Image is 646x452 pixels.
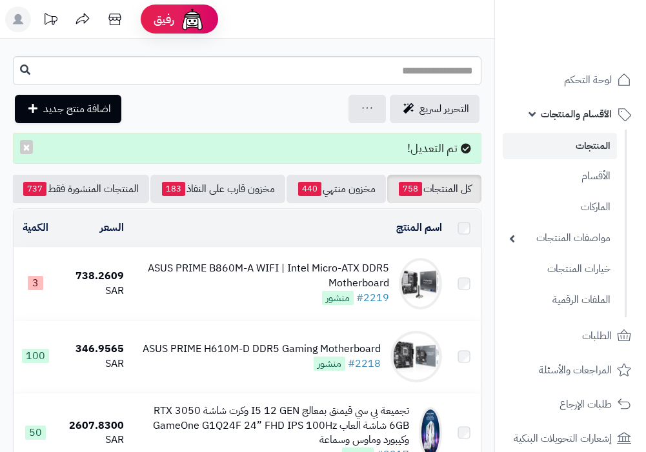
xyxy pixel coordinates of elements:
[22,349,49,363] span: 100
[503,355,638,386] a: المراجعات والأسئلة
[396,220,442,235] a: اسم المنتج
[390,331,442,382] img: ASUS PRIME H610M-D DDR5 Gaming Motherboard
[348,356,381,371] a: #2218
[399,258,442,310] img: ASUS PRIME B860M-A WIFI | Intel Micro-ATX DDR5 Motherboard
[13,133,481,164] div: تم التعديل!
[503,286,617,314] a: الملفات الرقمية
[287,175,386,203] a: مخزون منتهي440
[134,404,409,448] div: تجميعة بي سي قيمنق بمعالج I5 12 GEN وكرت شاشة RTX 3050 6GB شاشة العاب GameOne G1Q24F 24” FHD IPS ...
[162,182,185,196] span: 183
[63,269,124,284] div: 738.2609
[143,342,381,357] div: ASUS PRIME H610M-D DDR5 Gaming Motherboard
[150,175,285,203] a: مخزون قارب على النفاذ183
[23,220,48,235] a: الكمية
[25,426,46,440] span: 50
[63,284,124,299] div: SAR
[541,105,612,123] span: الأقسام والمنتجات
[154,12,174,27] span: رفيق
[15,95,121,123] a: اضافة منتج جديد
[564,71,612,89] span: لوحة التحكم
[63,433,124,447] div: SAR
[503,255,617,283] a: خيارات المنتجات
[503,64,638,95] a: لوحة التحكم
[539,361,612,379] span: المراجعات والأسئلة
[503,193,617,221] a: الماركات
[63,418,124,433] div: 2607.8300
[387,175,481,203] a: كل المنتجات758
[34,6,66,35] a: تحديثات المنصة
[503,224,617,252] a: مواصفات المنتجات
[503,320,638,351] a: الطلبات
[514,429,612,447] span: إشعارات التحويلات البنكية
[20,140,33,154] button: ×
[298,182,321,196] span: 440
[179,6,205,32] img: ai-face.png
[134,261,389,291] div: ASUS PRIME B860M-A WIFI | Intel Micro-ATX DDR5 Motherboard
[43,101,111,117] span: اضافة منتج جديد
[28,276,43,290] span: 3
[582,327,612,345] span: الطلبات
[100,220,124,235] a: السعر
[23,182,46,196] span: 737
[12,175,149,203] a: المنتجات المنشورة فقط737
[356,290,389,306] a: #2219
[419,101,469,117] span: التحرير لسريع
[558,35,634,62] img: logo-2.png
[314,357,345,371] span: منشور
[503,162,617,190] a: الأقسام
[503,133,617,159] a: المنتجات
[503,389,638,420] a: طلبات الإرجاع
[399,182,422,196] span: 758
[63,357,124,371] div: SAR
[390,95,479,123] a: التحرير لسريع
[63,342,124,357] div: 346.9565
[560,395,612,413] span: طلبات الإرجاع
[322,291,354,305] span: منشور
